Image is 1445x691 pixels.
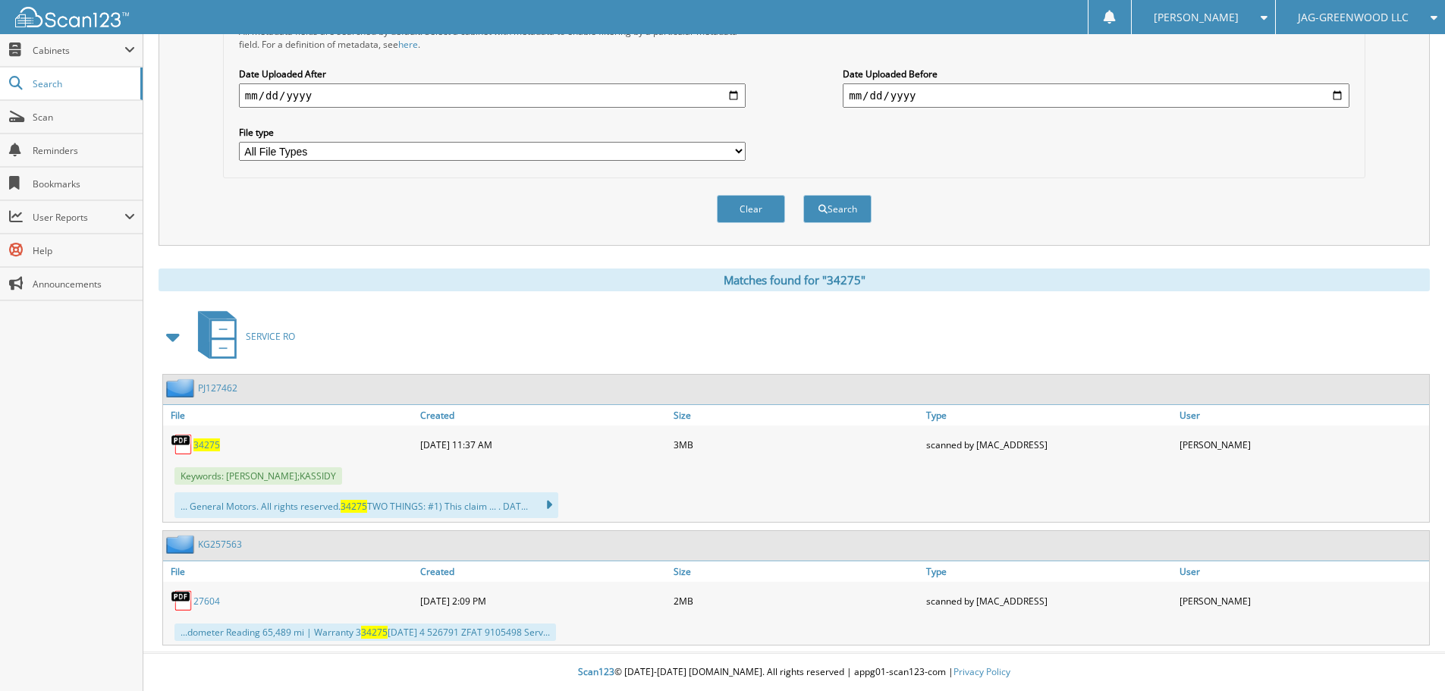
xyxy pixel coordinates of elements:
[33,211,124,224] span: User Reports
[33,44,124,57] span: Cabinets
[143,654,1445,691] div: © [DATE]-[DATE] [DOMAIN_NAME]. All rights reserved | appg01-scan123-com |
[239,83,746,108] input: start
[578,665,614,678] span: Scan123
[922,429,1176,460] div: scanned by [MAC_ADDRESS]
[670,405,923,426] a: Size
[341,500,367,513] span: 34275
[239,25,746,51] div: All metadata fields are searched by default. Select a cabinet with metadata to enable filtering b...
[174,467,342,485] span: Keywords: [PERSON_NAME];KASSIDY
[361,626,388,639] span: 34275
[246,330,295,343] span: SERVICE RO
[922,586,1176,616] div: scanned by [MAC_ADDRESS]
[15,7,129,27] img: scan123-logo-white.svg
[843,83,1349,108] input: end
[803,195,872,223] button: Search
[174,623,556,641] div: ...dometer Reading 65,489 mi | Warranty 3 [DATE] 4 526791 ZFAT 9105498 Serv...
[843,68,1349,80] label: Date Uploaded Before
[189,306,295,366] a: SERVICE RO
[416,561,670,582] a: Created
[416,586,670,616] div: [DATE] 2:09 PM
[670,561,923,582] a: Size
[33,244,135,257] span: Help
[416,429,670,460] div: [DATE] 11:37 AM
[33,111,135,124] span: Scan
[159,269,1430,291] div: Matches found for "34275"
[1154,13,1239,22] span: [PERSON_NAME]
[33,144,135,157] span: Reminders
[1369,618,1445,691] iframe: Chat Widget
[166,535,198,554] img: folder2.png
[33,278,135,291] span: Announcements
[171,433,193,456] img: PDF.png
[670,586,923,616] div: 2MB
[670,429,923,460] div: 3MB
[1176,429,1429,460] div: [PERSON_NAME]
[239,126,746,139] label: File type
[1176,405,1429,426] a: User
[193,438,220,451] a: 34275
[166,378,198,397] img: folder2.png
[198,538,242,551] a: KG257563
[163,405,416,426] a: File
[171,589,193,612] img: PDF.png
[1176,586,1429,616] div: [PERSON_NAME]
[163,561,416,582] a: File
[198,382,237,394] a: PJ127462
[922,561,1176,582] a: Type
[174,492,558,518] div: ... General Motors. All rights reserved. TWO THINGS: #1) This claim ... . DAT...
[239,68,746,80] label: Date Uploaded After
[33,77,133,90] span: Search
[1298,13,1409,22] span: JAG-GREENWOOD LLC
[193,595,220,608] a: 27604
[922,405,1176,426] a: Type
[717,195,785,223] button: Clear
[398,38,418,51] a: here
[1176,561,1429,582] a: User
[953,665,1010,678] a: Privacy Policy
[416,405,670,426] a: Created
[33,177,135,190] span: Bookmarks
